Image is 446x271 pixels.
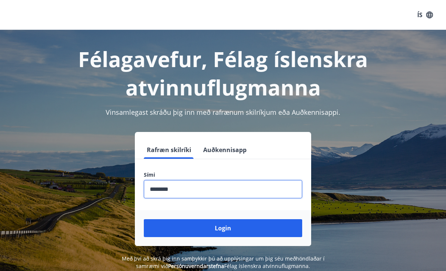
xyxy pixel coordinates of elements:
[144,219,302,237] button: Login
[106,108,340,117] span: Vinsamlegast skráðu þig inn með rafrænum skilríkjum eða Auðkennisappi.
[122,255,325,270] span: Með því að skrá þig inn samþykkir þú að upplýsingar um þig séu meðhöndlaðar í samræmi við Félag í...
[9,45,437,101] h1: Félagavefur, Félag íslenskra atvinnuflugmanna
[144,171,302,179] label: Sími
[413,8,437,22] button: ÍS
[144,141,194,159] button: Rafræn skilríki
[200,141,250,159] button: Auðkennisapp
[168,262,224,270] a: Persónuverndarstefna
